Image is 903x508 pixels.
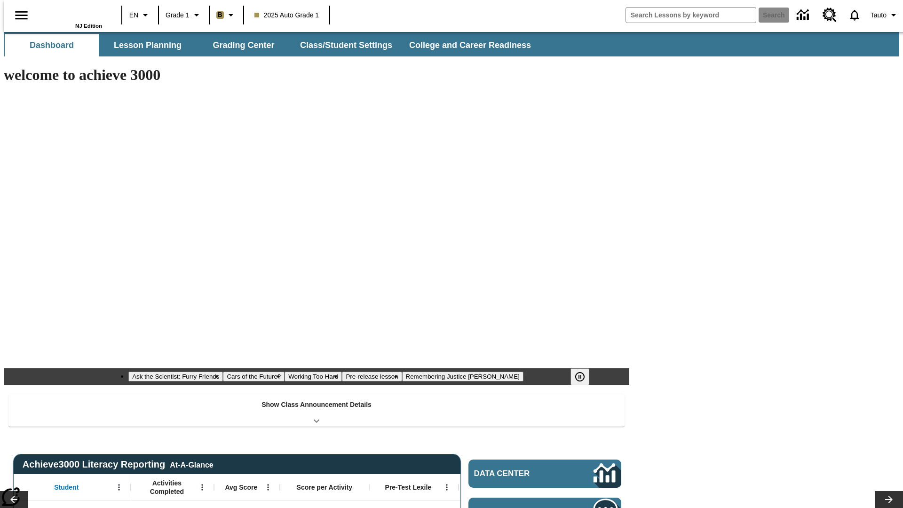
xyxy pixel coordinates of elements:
[136,479,198,496] span: Activities Completed
[342,372,402,381] button: Slide 4 Pre-release lesson
[41,4,102,23] a: Home
[402,372,523,381] button: Slide 5 Remembering Justice O'Connor
[125,7,155,24] button: Language: EN, Select a language
[285,372,342,381] button: Slide 3 Working Too Hard
[871,10,887,20] span: Tauto
[875,491,903,508] button: Lesson carousel, Next
[297,483,353,492] span: Score per Activity
[54,483,79,492] span: Student
[41,3,102,29] div: Home
[468,460,621,488] a: Data Center
[101,34,195,56] button: Lesson Planning
[195,480,209,494] button: Open Menu
[5,34,99,56] button: Dashboard
[791,2,817,28] a: Data Center
[4,32,899,56] div: SubNavbar
[867,7,903,24] button: Profile/Settings
[570,368,599,385] div: Pause
[261,400,372,410] p: Show Class Announcement Details
[474,469,562,478] span: Data Center
[626,8,756,23] input: search field
[570,368,589,385] button: Pause
[385,483,432,492] span: Pre-Test Lexile
[8,394,625,427] div: Show Class Announcement Details
[8,1,35,29] button: Open side menu
[218,9,222,21] span: B
[261,480,275,494] button: Open Menu
[129,10,138,20] span: EN
[842,3,867,27] a: Notifications
[162,7,206,24] button: Grade: Grade 1, Select a grade
[128,372,223,381] button: Slide 1 Ask the Scientist: Furry Friends
[23,459,214,470] span: Achieve3000 Literacy Reporting
[112,480,126,494] button: Open Menu
[223,372,285,381] button: Slide 2 Cars of the Future?
[293,34,400,56] button: Class/Student Settings
[213,7,240,24] button: Boost Class color is light brown. Change class color
[4,34,539,56] div: SubNavbar
[817,2,842,28] a: Resource Center, Will open in new tab
[4,66,629,84] h1: welcome to achieve 3000
[440,480,454,494] button: Open Menu
[75,23,102,29] span: NJ Edition
[170,459,213,469] div: At-A-Glance
[225,483,257,492] span: Avg Score
[254,10,319,20] span: 2025 Auto Grade 1
[402,34,539,56] button: College and Career Readiness
[197,34,291,56] button: Grading Center
[166,10,190,20] span: Grade 1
